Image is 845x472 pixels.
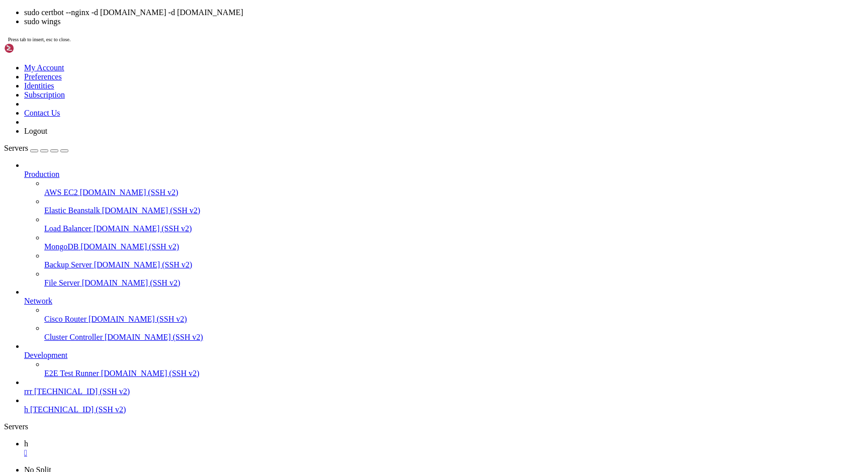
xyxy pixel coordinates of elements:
x-row: root@[PERSON_NAME]-vps-1357929848974348328-1:~# sudo certbot --nginx -d [DOMAIN_NAME] -d [DOMAIN_... [4,47,715,55]
a: h [TECHNICAL_ID] (SSH v2) [24,405,841,414]
span: [TECHNICAL_ID] (SSH v2) [30,405,126,414]
span: AWS EC2 [44,188,78,197]
x-row: These files will be updated when the certificate renews. [4,209,715,218]
x-row: certbot install --cert-name [DOMAIN_NAME] [4,277,715,286]
span: Servers [4,144,28,152]
span: Production [24,170,59,178]
x-row: root@[PERSON_NAME]-vps-1357929848974348328-1:/etc/pterodactyl# sud [4,397,715,406]
li: sudo wings [24,17,841,26]
div: Servers [4,422,841,431]
a: Backup Server [DOMAIN_NAME] (SSH v2) [44,260,841,269]
x-row: 99 --node 3 [4,329,715,337]
span: [DOMAIN_NAME] (SSH v2) [89,315,187,323]
x-row: Saving debug log to /var/log/letsencrypt/letsencrypt.log [4,55,715,64]
x-row: Key is saved at: /etc/letsencrypt/live/[DOMAIN_NAME][URL][DOMAIN_NAME] [4,192,715,201]
a: AWS EC2 [DOMAIN_NAME] (SSH v2) [44,188,841,197]
li: AWS EC2 [DOMAIN_NAME] (SSH v2) [44,179,841,197]
span: E2E Test Runner [44,369,99,377]
x-row: Deploying certificate [4,235,715,243]
span: AH00015: Unable to open logs [4,13,117,21]
a: E2E Test Runner [DOMAIN_NAME] (SSH v2) [44,369,841,378]
x-row: st/api/application/nodes/3/configurationSuccessfully configured wings. [4,380,715,389]
span: [DOMAIN_NAME] (SSH v2) [105,333,203,341]
li: h [TECHNICAL_ID] (SSH v2) [24,396,841,414]
span: Network [24,297,52,305]
x-row: 1: Attempt to reinstall this existing certificate [4,124,715,132]
x-row: map[Accept:[application/vnd.pterodactyl.v1+json] Authorization:[[AUTH_TOKEN]] Content-Type:[appli... [4,371,715,380]
x-row: Certificate is saved at: /etc/letsencrypt/live/[DOMAIN_NAME][URL][DOMAIN_NAME] [4,183,715,192]
span: [DOMAIN_NAME] (SSH v2) [101,369,200,377]
span: [DOMAIN_NAME] (SSH v2) [94,224,192,233]
x-row: You have an existing certificate that has exactly the same domains or certificate name you reques... [4,81,715,89]
x-row: Successfully received certificate. [4,175,715,183]
li: Network [24,288,841,342]
x-row: Certificate not yet due for renewal [4,64,715,72]
li: Elastic Beanstalk [DOMAIN_NAME] (SSH v2) [44,197,841,215]
span: Cisco Router [44,315,87,323]
a: Cluster Controller [DOMAIN_NAME] (SSH v2) [44,333,841,342]
span: [DOMAIN_NAME] (SSH v2) [80,188,179,197]
li: Cluster Controller [DOMAIN_NAME] (SSH v2) [44,324,841,342]
x-row: Renewing an existing certificate for [DOMAIN_NAME] [4,158,715,166]
x-row: Select the appropriate number [1-2] then [enter] (press 'c' to cancel): 2 [4,149,715,158]
a: h [24,439,841,457]
a: Development [24,351,841,360]
span: Override existing configuration file [8,363,153,371]
a: Servers [4,144,68,152]
a: Contact Us [24,109,60,117]
a: Network [24,297,841,306]
x-row: - - - - - - - - - - - - - - - - - - - - - - - - - - - - - - - - - - - - - - - - [4,115,715,124]
span: [DOMAIN_NAME] (SSH v2) [80,242,179,251]
span: Yes [153,363,165,371]
a: Cisco Router [DOMAIN_NAME] (SSH v2) [44,315,841,324]
span: Elastic Beanstalk [44,206,100,215]
a: My Account [24,63,64,72]
span: Load Balancer [44,224,92,233]
x-row: - - - - - - - - - - - - - - - - - - - - - - - - - - - - - - - - - - - - - - - - [4,141,715,149]
x-row: root@[PERSON_NAME]-vps-1357929848974348328-1:~# cd /etc/pterodactyl && sudo wings configure --pan... [4,320,715,329]
x-row: root@[PERSON_NAME]-vps-1357929848974348328-1:/etc/pterodactyl# systemctl stop wings [4,389,715,397]
li: File Server [DOMAIN_NAME] (SSH v2) [44,269,841,288]
span: ? [4,363,8,371]
span: Cluster Controller [44,333,103,341]
x-row: ils. [4,38,715,47]
span: rrr [24,387,32,396]
x-row: - The certificate was saved, but could not be installed (installer: nginx). After fixing the erro... [4,269,715,277]
li: rrr [TECHNICAL_ID] (SSH v2) [24,378,841,396]
div: (58, 46) [250,397,254,406]
span: NEXT STEPS: [4,260,48,268]
a: File Server [DOMAIN_NAME] (SSH v2) [44,278,841,288]
x-row: ils. [4,312,715,320]
span: no listening sockets available, shutting down [4,4,185,12]
x-row: Ask for help or search for solutions at [URL][DOMAIN_NAME]. See the logfile /var/log/letsencrypt/... [4,303,715,312]
a: Production [24,170,841,179]
a: Logout [24,127,47,135]
x-row: What would you like to do? [4,107,715,115]
x-row: Could not install certificate [4,243,715,252]
li: Load Balancer [DOMAIN_NAME] (SSH v2) [44,215,841,233]
a: Subscription [24,90,65,99]
a:  [24,448,841,457]
a: Identities [24,81,54,90]
a: Load Balancer [DOMAIN_NAME] (SSH v2) [44,224,841,233]
a: MongoDB [DOMAIN_NAME] (SSH v2) [44,242,841,251]
span: h [24,439,28,448]
span: Could not automatically find a matching server block for [DOMAIN_NAME]. Set the `server_name` dir... [4,295,531,303]
li: Production [24,161,841,288]
li: E2E Test Runner [DOMAIN_NAME] (SSH v2) [44,360,841,378]
li: Backup Server [DOMAIN_NAME] (SSH v2) [44,251,841,269]
img: Shellngn [4,43,62,53]
a: Elastic Beanstalk [DOMAIN_NAME] (SSH v2) [44,206,841,215]
x-row: Certbot has set up a scheduled task to automatically renew this certificate in the background. [4,218,715,226]
a: rrr [TECHNICAL_ID] (SSH v2) [24,387,841,396]
li: sudo certbot --nginx -d [DOMAIN_NAME] -d [DOMAIN_NAME] [24,8,841,17]
span: h [24,405,28,414]
span: Backup Server [44,260,92,269]
span: [DOMAIN_NAME] (SSH v2) [102,206,201,215]
a: Preferences [24,72,62,81]
li: MongoDB [DOMAIN_NAME] (SSH v2) [44,233,841,251]
span: [DOMAIN_NAME] (SSH v2) [94,260,193,269]
span: Development [24,351,67,359]
span: File Server [44,278,80,287]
